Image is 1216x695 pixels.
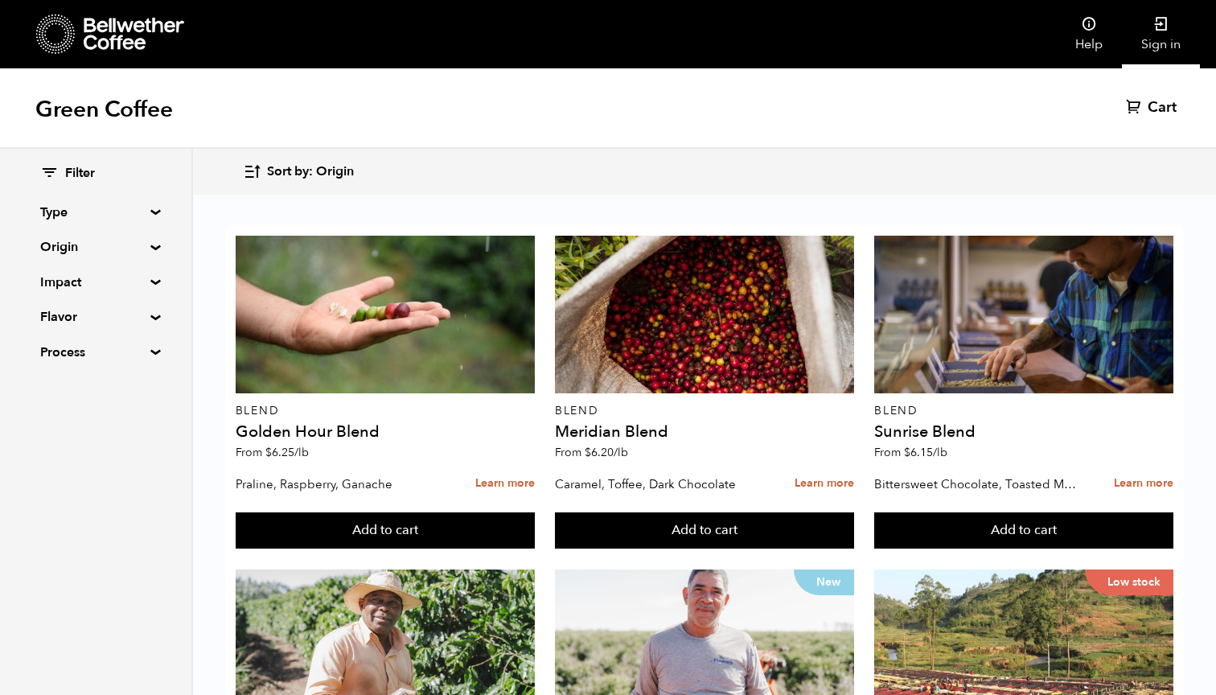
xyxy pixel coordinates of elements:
bdi: 6.15 [904,445,947,460]
a: Learn more [475,467,535,501]
span: Sort by: Origin [267,163,354,181]
h4: Meridian Blend [555,424,854,440]
button: Add to cart [874,512,1173,549]
a: Cart [1126,98,1181,117]
span: $ [265,445,272,460]
p: Bittersweet Chocolate, Toasted Marshmallow, Candied Orange, Praline [874,472,1078,496]
p: Blend [555,405,854,417]
p: Blend [236,405,535,417]
span: Cart [1148,98,1177,117]
span: $ [585,445,591,460]
span: /lb [933,445,947,460]
summary: Type [40,203,151,222]
button: Add to cart [236,512,535,549]
p: Blend [874,405,1173,417]
bdi: 6.25 [265,445,309,460]
p: New [794,570,854,595]
summary: Origin [40,237,151,257]
button: Sort by: Origin [243,153,354,191]
span: $ [904,445,910,460]
summary: Process [40,343,151,362]
a: Learn more [795,467,854,501]
p: Low stock [1085,570,1173,595]
span: /lb [294,445,309,460]
bdi: 6.20 [585,445,628,460]
span: From [555,445,628,460]
summary: Impact [40,273,151,292]
span: From [236,445,309,460]
h4: Golden Hour Blend [236,424,535,440]
span: /lb [614,445,628,460]
h4: Sunrise Blend [874,424,1173,440]
span: Filter [65,165,95,183]
h1: Green Coffee [35,95,173,124]
a: Learn more [1114,467,1173,501]
span: From [874,445,947,460]
p: Praline, Raspberry, Ganache [236,472,439,496]
summary: Flavor [40,307,151,327]
p: Caramel, Toffee, Dark Chocolate [555,472,758,496]
button: Add to cart [555,512,854,549]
